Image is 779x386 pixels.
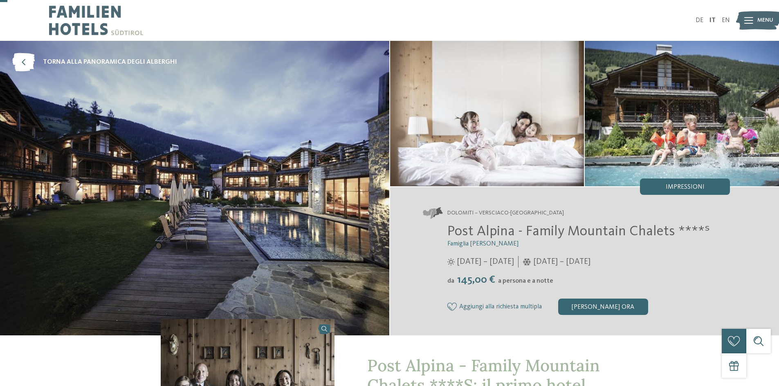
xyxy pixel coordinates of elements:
[455,274,497,285] span: 145,00 €
[447,209,564,217] span: Dolomiti – Versciaco-[GEOGRAPHIC_DATA]
[43,58,177,67] span: torna alla panoramica degli alberghi
[523,258,531,266] i: Orari d'apertura inverno
[757,16,773,25] span: Menu
[447,258,455,266] i: Orari d'apertura estate
[533,256,590,268] span: [DATE] – [DATE]
[447,241,519,247] span: Famiglia [PERSON_NAME]
[459,303,542,311] span: Aggiungi alla richiesta multipla
[709,17,716,24] a: IT
[447,224,710,239] span: Post Alpina - Family Mountain Chalets ****ˢ
[558,299,648,315] div: [PERSON_NAME] ora
[447,278,454,284] span: da
[12,53,177,71] a: torna alla panoramica degli alberghi
[390,41,584,186] img: Il family hotel a San Candido dal fascino alpino
[722,17,730,24] a: EN
[696,17,703,24] a: DE
[585,41,779,186] img: Il family hotel a San Candido dal fascino alpino
[666,184,705,190] span: Impressioni
[498,278,553,284] span: a persona e a notte
[457,256,514,268] span: [DATE] – [DATE]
